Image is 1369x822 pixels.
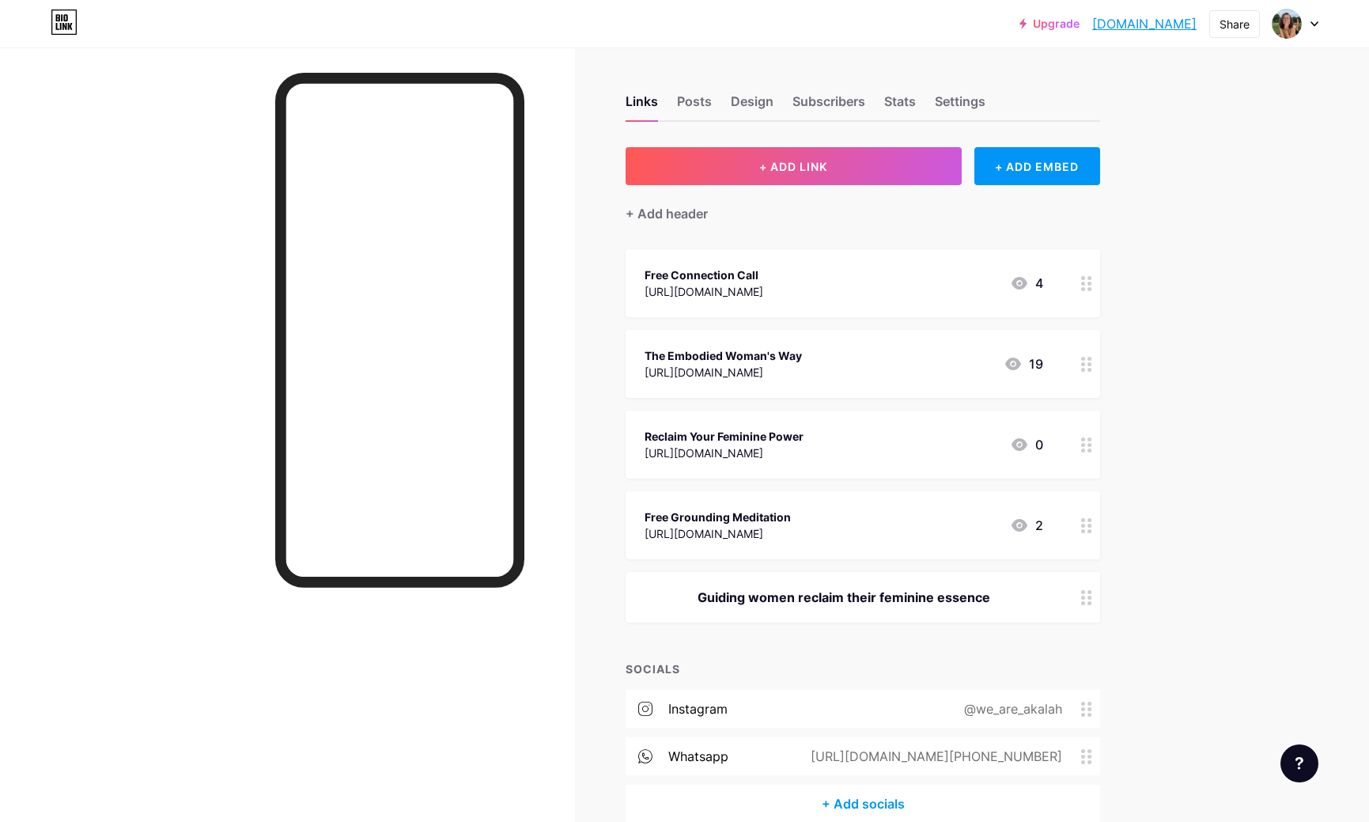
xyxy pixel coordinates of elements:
div: [URL][DOMAIN_NAME] [645,445,804,461]
div: Share [1220,16,1250,32]
div: instagram [668,699,728,718]
div: [URL][DOMAIN_NAME] [645,525,791,542]
div: [URL][DOMAIN_NAME] [645,283,763,300]
span: + ADD LINK [759,160,827,173]
a: [DOMAIN_NAME] [1092,14,1197,33]
div: Subscribers [792,92,865,120]
img: akalah [1272,9,1302,39]
div: Free Grounding Meditation [645,509,791,525]
div: Guiding women reclaim their feminine essence [645,588,1043,607]
div: The Embodied Woman's Way [645,347,802,364]
div: [URL][DOMAIN_NAME][PHONE_NUMBER] [785,747,1081,766]
a: Upgrade [1019,17,1080,30]
div: [URL][DOMAIN_NAME] [645,364,802,381]
div: @we_are_akalah [939,699,1081,718]
button: + ADD LINK [626,147,962,185]
div: Posts [677,92,712,120]
div: Links [626,92,658,120]
div: + Add header [626,204,708,223]
div: 0 [1010,435,1043,454]
div: 4 [1010,274,1043,293]
div: Stats [884,92,916,120]
div: SOCIALS [626,661,1100,677]
div: Reclaim Your Feminine Power [645,428,804,445]
div: Free Connection Call [645,267,763,283]
div: Settings [935,92,985,120]
div: + ADD EMBED [974,147,1100,185]
div: 19 [1004,354,1043,373]
div: whatsapp [668,747,728,766]
div: Design [731,92,773,120]
div: 2 [1010,516,1043,535]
